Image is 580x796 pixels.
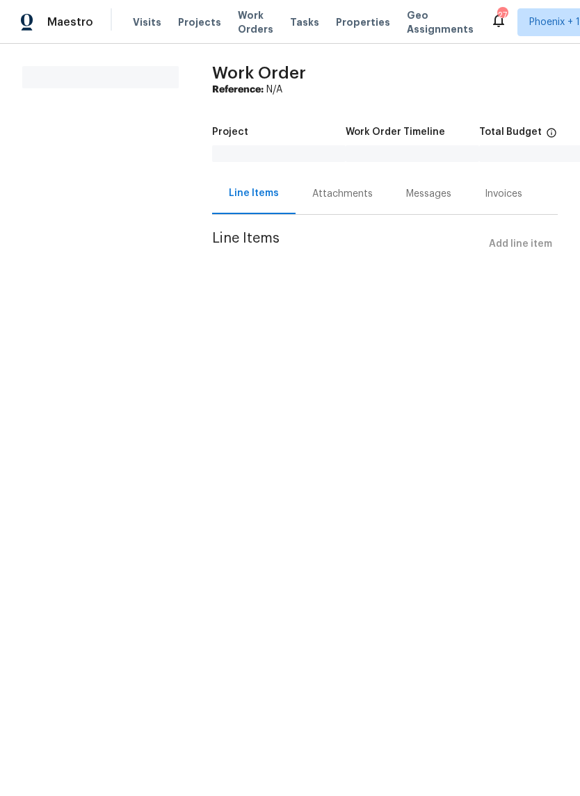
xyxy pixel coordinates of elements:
[312,187,373,201] div: Attachments
[212,85,264,95] b: Reference:
[290,17,319,27] span: Tasks
[229,186,279,200] div: Line Items
[212,83,558,97] div: N/A
[47,15,93,29] span: Maestro
[346,127,445,137] h5: Work Order Timeline
[336,15,390,29] span: Properties
[406,187,451,201] div: Messages
[212,65,306,81] span: Work Order
[212,232,483,257] span: Line Items
[497,8,507,22] div: 27
[479,127,542,137] h5: Total Budget
[546,127,557,145] span: The total cost of line items that have been proposed by Opendoor. This sum includes line items th...
[529,15,580,29] span: Phoenix + 1
[212,127,248,137] h5: Project
[133,15,161,29] span: Visits
[178,15,221,29] span: Projects
[407,8,474,36] span: Geo Assignments
[238,8,273,36] span: Work Orders
[485,187,522,201] div: Invoices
